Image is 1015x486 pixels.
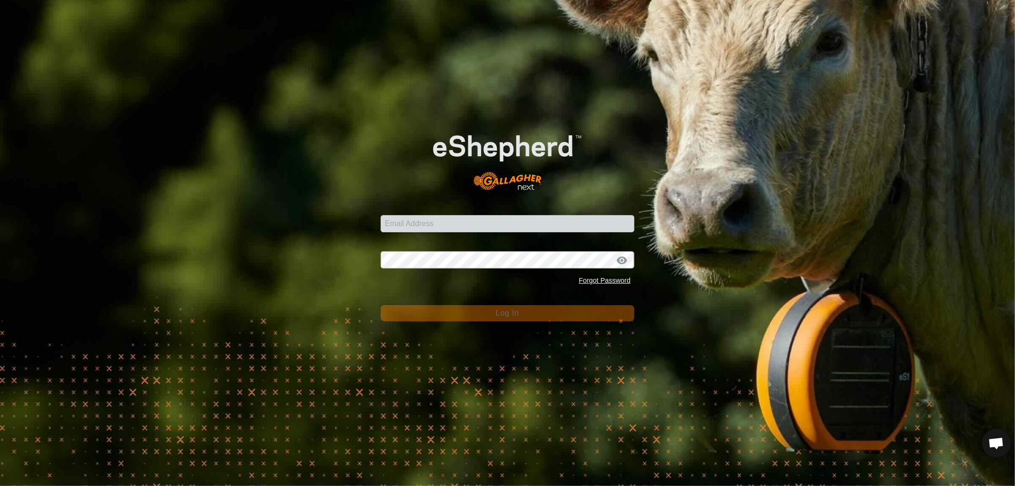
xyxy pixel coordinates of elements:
span: Log In [496,309,519,317]
img: E-shepherd Logo [406,114,609,200]
div: Open chat [982,429,1011,457]
a: Forgot Password [579,277,631,284]
button: Log In [381,305,634,321]
input: Email Address [381,215,634,232]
